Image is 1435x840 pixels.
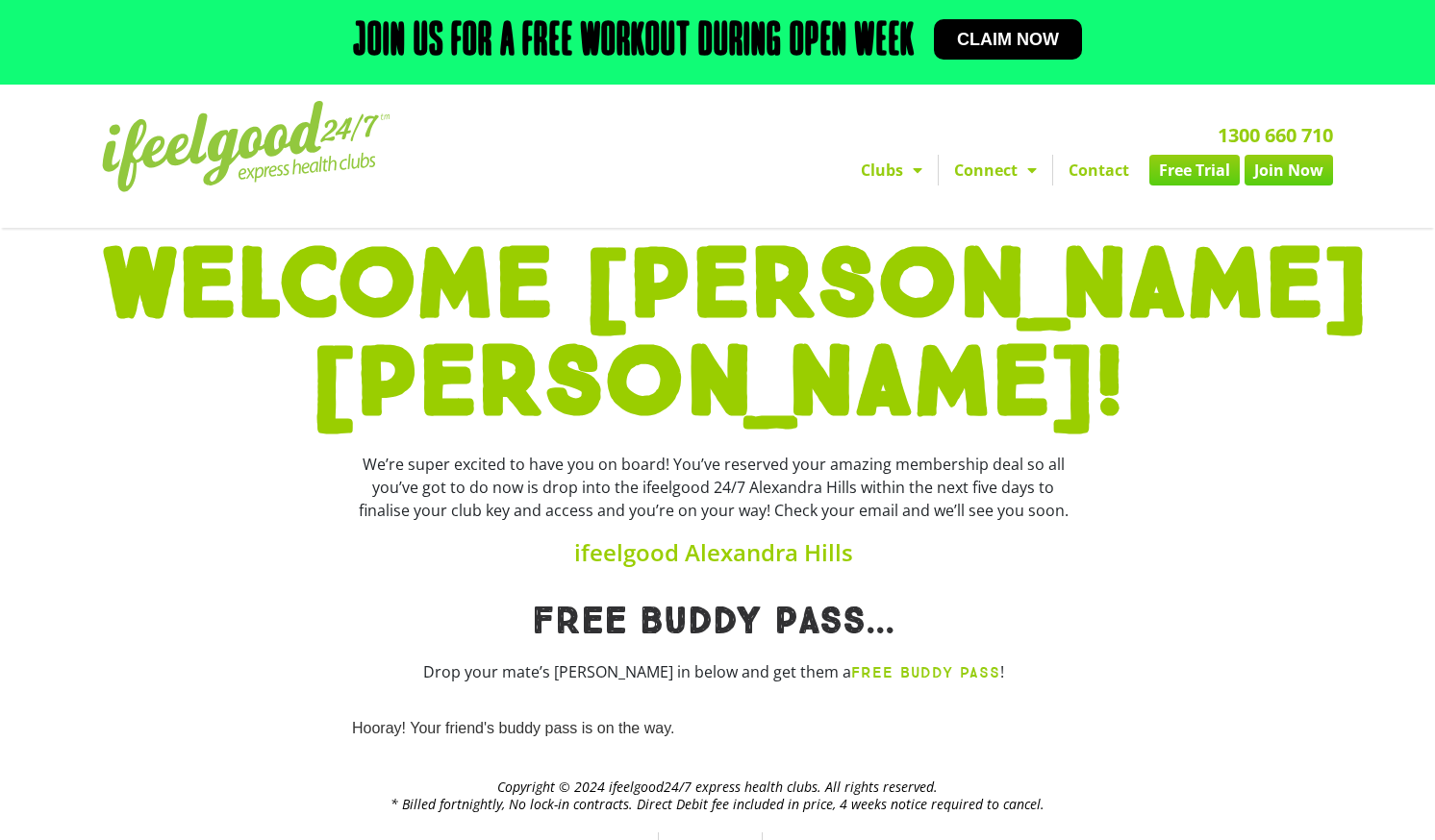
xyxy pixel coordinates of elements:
[352,717,1074,740] div: Hooray! Your friend's buddy pass is on the way.
[102,778,1333,813] h2: Copyright © 2024 ifeelgood24/7 express health clubs. All rights reserved. * Billed fortnightly, N...
[352,603,1074,641] h1: Free Buddy pass...
[352,660,1074,684] p: Drop your mate’s [PERSON_NAME] in below and get them a !
[1218,122,1333,148] a: 1300 660 710
[939,155,1052,185] a: Connect
[352,541,1074,564] h4: ifeelgood Alexandra Hills
[102,237,1333,433] h1: WELCOME [PERSON_NAME] [PERSON_NAME]!
[1245,155,1333,185] a: Join Now
[540,155,1333,185] nav: Menu
[1149,155,1240,185] a: Free Trial
[957,31,1059,48] span: Claim now
[1053,155,1145,185] a: Contact
[353,19,915,65] h2: Join us for a free workout during open week
[845,155,938,185] a: Clubs
[851,663,1000,681] strong: FREE BUDDY PASS
[934,19,1082,60] a: Claim now
[352,453,1074,522] div: We’re super excited to have you on board! You’ve reserved your amazing membership deal so all you...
